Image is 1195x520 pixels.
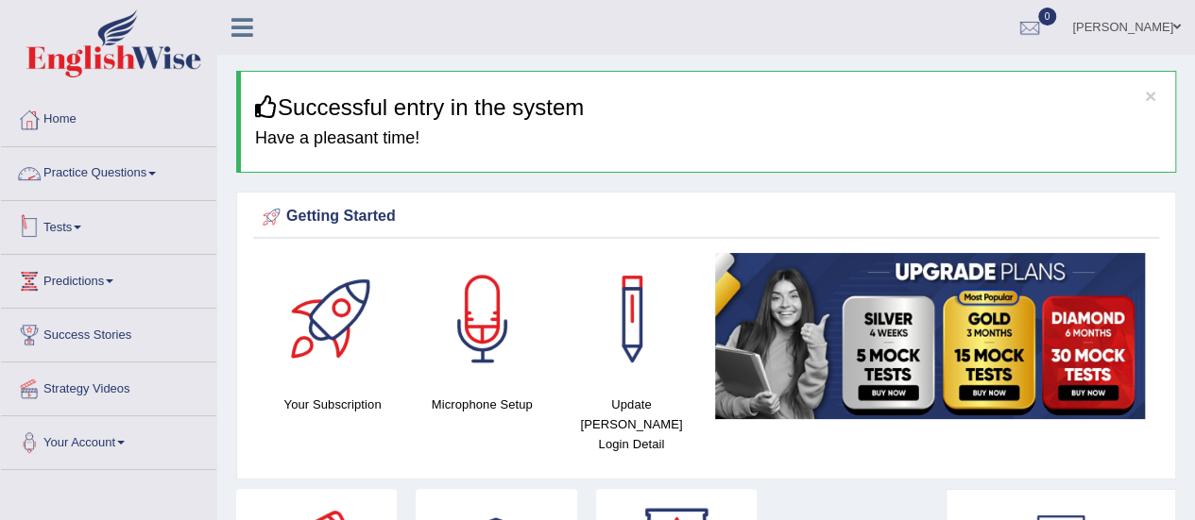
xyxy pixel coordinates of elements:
[1,309,216,356] a: Success Stories
[1,416,216,463] a: Your Account
[1,147,216,194] a: Practice Questions
[417,394,547,414] h4: Microphone Setup
[258,203,1154,231] div: Getting Started
[715,253,1145,419] img: small5.jpg
[1145,86,1156,106] button: ×
[255,95,1161,120] h3: Successful entry in the system
[1,362,216,410] a: Strategy Videos
[1,255,216,302] a: Predictions
[267,394,398,414] h4: Your Subscription
[255,129,1161,148] h4: Have a pleasant time!
[1,201,216,248] a: Tests
[566,394,696,454] h4: Update [PERSON_NAME] Login Detail
[1038,8,1057,25] span: 0
[1,93,216,141] a: Home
